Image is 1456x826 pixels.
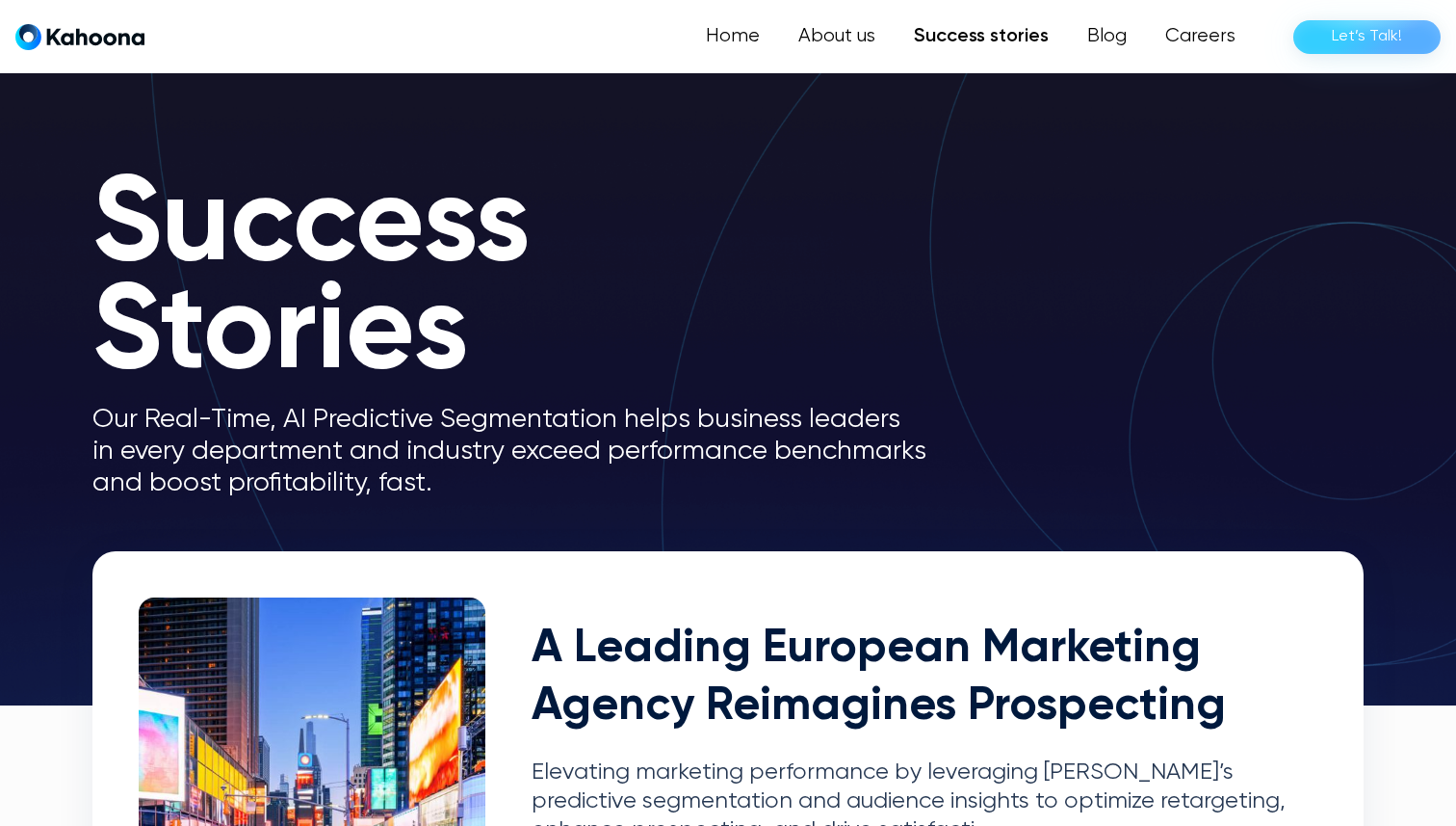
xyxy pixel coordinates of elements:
div: Let’s Talk! [1332,21,1402,52]
h2: A Leading European Marketing Agency Reimagines Prospecting [532,621,1317,735]
a: home [15,23,144,51]
a: Blog [1068,17,1146,56]
a: Success stories [895,17,1068,56]
a: Let’s Talk! [1293,20,1441,54]
a: About us [779,17,895,56]
p: Our Real-Time, AI Predictive Segmentation helps business leaders in every department and industry... [92,404,959,499]
h1: Success Stories [92,173,959,388]
a: Careers [1146,17,1255,56]
a: Home [687,17,779,56]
